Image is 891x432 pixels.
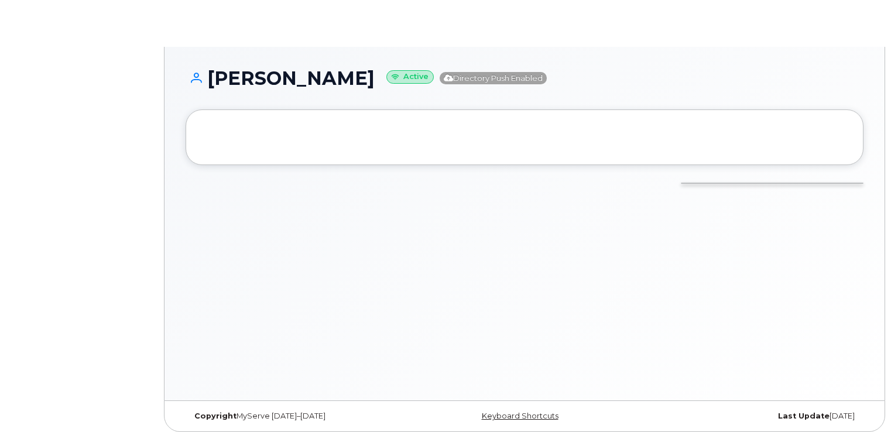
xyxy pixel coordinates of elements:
[186,68,863,88] h1: [PERSON_NAME]
[194,412,237,420] strong: Copyright
[186,412,412,421] div: MyServe [DATE]–[DATE]
[440,72,547,84] span: Directory Push Enabled
[386,70,434,84] small: Active
[482,412,558,420] a: Keyboard Shortcuts
[778,412,830,420] strong: Last Update
[638,412,863,421] div: [DATE]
